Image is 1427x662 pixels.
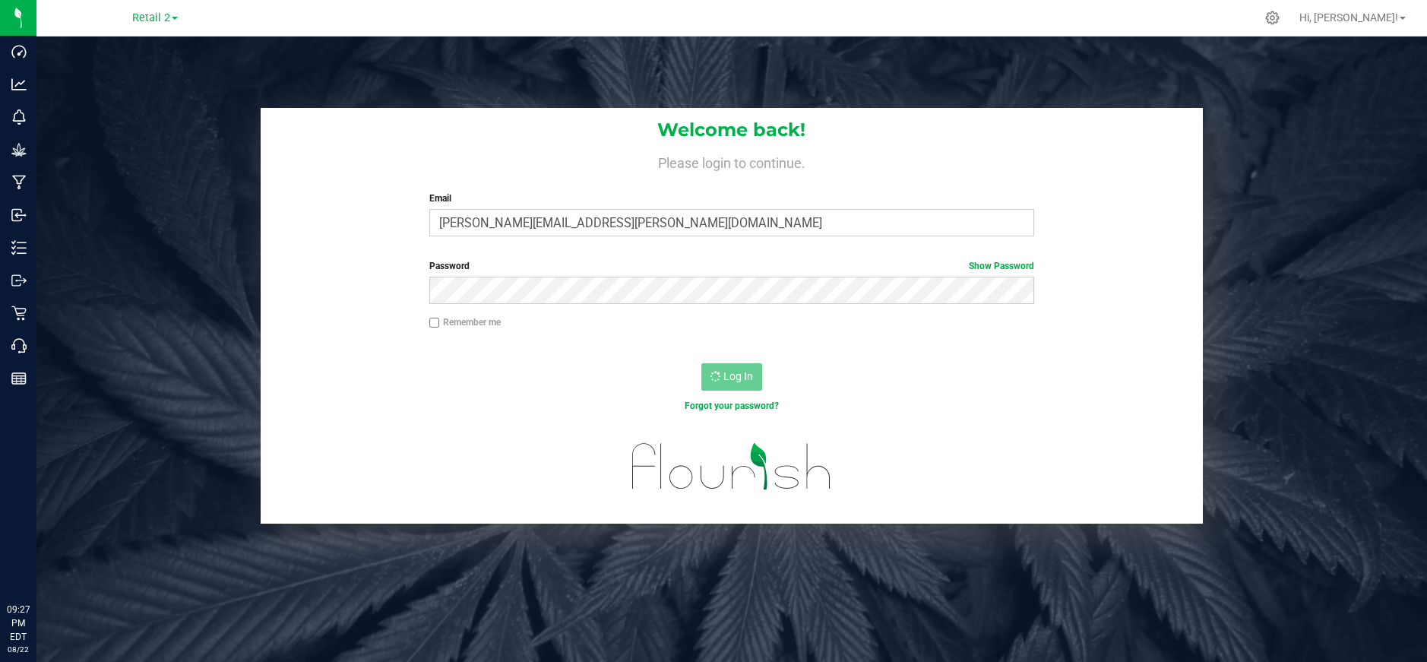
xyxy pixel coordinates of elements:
[11,306,27,321] inline-svg: Retail
[969,261,1034,271] a: Show Password
[11,77,27,92] inline-svg: Analytics
[11,273,27,288] inline-svg: Outbound
[11,207,27,223] inline-svg: Inbound
[7,644,30,655] p: 08/22
[701,363,762,391] button: Log In
[11,142,27,157] inline-svg: Grow
[261,120,1203,140] h1: Welcome back!
[685,401,779,411] a: Forgot your password?
[132,11,170,24] span: Retail 2
[429,318,440,328] input: Remember me
[261,152,1203,170] h4: Please login to continue.
[429,192,1035,205] label: Email
[11,338,27,353] inline-svg: Call Center
[11,44,27,59] inline-svg: Dashboard
[614,429,850,505] img: flourish_logo.svg
[1263,11,1282,25] div: Manage settings
[1299,11,1398,24] span: Hi, [PERSON_NAME]!
[11,371,27,386] inline-svg: Reports
[11,109,27,125] inline-svg: Monitoring
[11,240,27,255] inline-svg: Inventory
[429,261,470,271] span: Password
[723,370,753,382] span: Log In
[7,603,30,644] p: 09:27 PM EDT
[429,315,501,329] label: Remember me
[11,175,27,190] inline-svg: Manufacturing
